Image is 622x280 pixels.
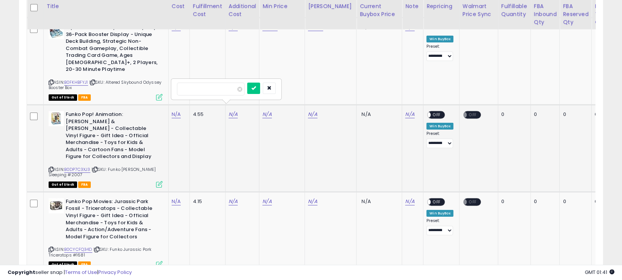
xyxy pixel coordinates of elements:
[172,198,181,205] a: N/A
[49,181,77,188] span: All listings that are currently out of stock and unavailable for purchase on Amazon
[229,198,238,205] a: N/A
[501,198,525,205] div: 0
[563,198,586,205] div: 0
[47,2,165,10] div: Title
[467,199,479,205] span: OFF
[426,210,453,217] div: Win BuyBox
[431,199,443,205] span: OFF
[8,269,132,276] div: seller snap | |
[405,2,420,10] div: Note
[308,111,317,118] a: N/A
[360,2,399,18] div: Current Buybox Price
[193,198,219,205] div: 4.15
[78,94,91,101] span: FBA
[66,111,158,162] b: Funko Pop! Animation: [PERSON_NAME] & [PERSON_NAME] - Collectable Vinyl Figure - Gift Idea - Offi...
[595,111,606,118] div: 0
[49,198,64,213] img: 41wzzAJ2xRL._SL40_.jpg
[426,218,453,235] div: Preset:
[308,198,317,205] a: N/A
[595,198,606,205] div: 0
[362,111,371,118] span: N/A
[534,2,557,26] div: FBA inbound Qty
[49,24,64,39] img: 51-ThzgQ0iL._SL40_.jpg
[405,198,414,205] a: N/A
[463,2,495,18] div: Walmart Price Sync
[193,111,219,118] div: 4.55
[534,111,554,118] div: 0
[49,246,152,258] span: | SKU: Funko Jurassic Park Triceratops #1681
[262,198,272,205] a: N/A
[563,2,588,26] div: FBA Reserved Qty
[229,111,238,118] a: N/A
[405,111,414,118] a: N/A
[262,111,272,118] a: N/A
[98,269,132,276] a: Privacy Policy
[49,111,64,126] img: 41O0VViYKtL._SL40_.jpg
[585,269,614,276] span: 2025-10-10 01:41 GMT
[8,269,35,276] strong: Copyright
[66,24,158,75] b: Equinox Altered Skybound Odyssey 36-Pack Booster Display - Unique Deck Building, Strategic Non-Co...
[78,181,91,188] span: FBA
[65,269,97,276] a: Terms of Use
[64,246,92,253] a: B0CYCFQ34D
[64,166,90,173] a: B0DP7C3XJ3
[229,2,256,18] div: Additional Cost
[467,112,479,118] span: OFF
[534,198,554,205] div: 0
[426,2,456,10] div: Repricing
[66,198,158,242] b: Funko Pop Movies: Jurassic Park​ Fossil - Triceratops - Collectable Vinyl Figure - Gift Idea - Of...
[426,123,453,130] div: Win BuyBox
[49,94,77,101] span: All listings that are currently out of stock and unavailable for purchase on Amazon
[501,2,527,18] div: Fulfillable Quantity
[262,2,302,10] div: Min Price
[426,44,453,61] div: Preset:
[362,198,371,205] span: N/A
[426,131,453,148] div: Preset:
[426,36,453,42] div: Win BuyBox
[64,79,88,86] a: B0FKHBFYJ1
[431,112,443,118] span: OFF
[595,2,609,26] div: FBA Total Qty
[172,2,186,10] div: Cost
[49,24,163,100] div: ASIN:
[501,111,525,118] div: 0
[49,79,161,91] span: | SKU: Altered Skybound Odyssey Booster Box
[49,111,163,187] div: ASIN:
[49,166,156,178] span: | SKU: Funko [PERSON_NAME] Sleeping #2007
[172,111,181,118] a: N/A
[308,2,353,10] div: [PERSON_NAME]
[193,2,222,18] div: Fulfillment Cost
[563,111,586,118] div: 0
